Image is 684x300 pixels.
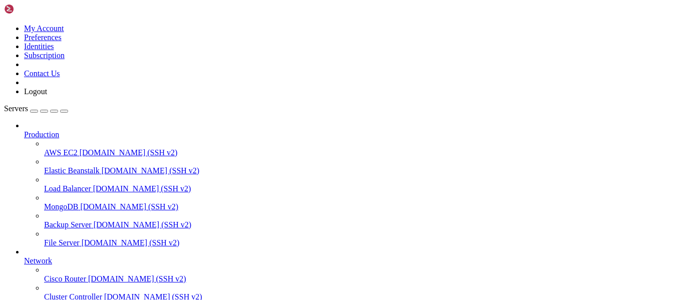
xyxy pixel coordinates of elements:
li: File Server [DOMAIN_NAME] (SSH v2) [44,229,680,247]
a: Load Balancer [DOMAIN_NAME] (SSH v2) [44,184,680,193]
span: MongoDB [44,202,78,211]
span: [DOMAIN_NAME] (SSH v2) [80,202,178,211]
span: File Server [44,238,80,247]
a: Servers [4,104,68,113]
a: Cisco Router [DOMAIN_NAME] (SSH v2) [44,274,680,283]
a: File Server [DOMAIN_NAME] (SSH v2) [44,238,680,247]
span: [DOMAIN_NAME] (SSH v2) [80,148,178,157]
li: Backup Server [DOMAIN_NAME] (SSH v2) [44,211,680,229]
span: Load Balancer [44,184,91,193]
a: MongoDB [DOMAIN_NAME] (SSH v2) [44,202,680,211]
span: Servers [4,104,28,113]
a: Production [24,130,680,139]
li: Elastic Beanstalk [DOMAIN_NAME] (SSH v2) [44,157,680,175]
span: [DOMAIN_NAME] (SSH v2) [94,220,192,229]
a: Elastic Beanstalk [DOMAIN_NAME] (SSH v2) [44,166,680,175]
span: [DOMAIN_NAME] (SSH v2) [82,238,180,247]
span: [DOMAIN_NAME] (SSH v2) [102,166,200,175]
span: [DOMAIN_NAME] (SSH v2) [93,184,191,193]
li: AWS EC2 [DOMAIN_NAME] (SSH v2) [44,139,680,157]
span: Production [24,130,59,139]
a: Preferences [24,33,62,42]
span: Network [24,256,52,265]
span: Cisco Router [44,274,86,283]
img: Shellngn [4,4,62,14]
span: [DOMAIN_NAME] (SSH v2) [88,274,186,283]
a: Backup Server [DOMAIN_NAME] (SSH v2) [44,220,680,229]
a: Contact Us [24,69,60,78]
li: Cisco Router [DOMAIN_NAME] (SSH v2) [44,265,680,283]
a: Logout [24,87,47,96]
a: Subscription [24,51,65,60]
a: Identities [24,42,54,51]
span: Backup Server [44,220,92,229]
li: Load Balancer [DOMAIN_NAME] (SSH v2) [44,175,680,193]
a: My Account [24,24,64,33]
a: AWS EC2 [DOMAIN_NAME] (SSH v2) [44,148,680,157]
a: Network [24,256,680,265]
span: AWS EC2 [44,148,78,157]
span: Elastic Beanstalk [44,166,100,175]
li: MongoDB [DOMAIN_NAME] (SSH v2) [44,193,680,211]
li: Production [24,121,680,247]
